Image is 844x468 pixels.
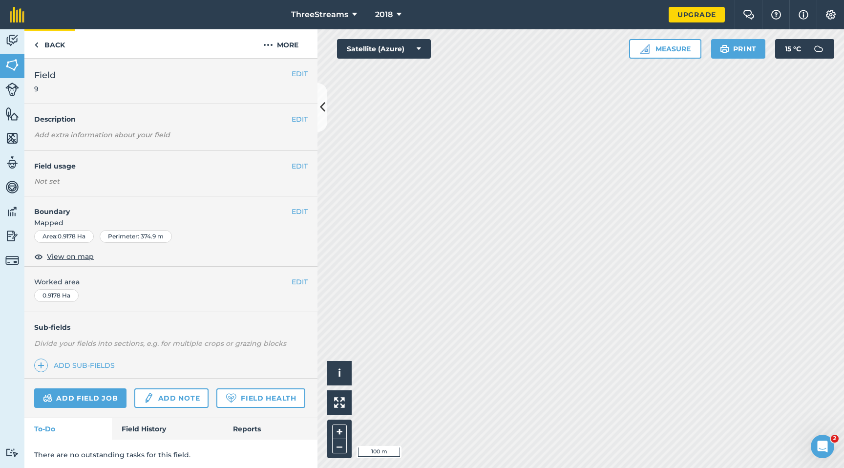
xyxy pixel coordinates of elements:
[216,388,305,408] a: Field Health
[809,39,828,59] img: svg+xml;base64,PD94bWwgdmVyc2lvbj0iMS4wIiBlbmNvZGluZz0idXRmLTgiPz4KPCEtLSBHZW5lcmF0b3I6IEFkb2JlIE...
[629,39,701,59] button: Measure
[24,217,317,228] span: Mapped
[5,254,19,267] img: svg+xml;base64,PD94bWwgdmVyc2lvbj0iMS4wIiBlbmNvZGluZz0idXRmLTgiPz4KPCEtLSBHZW5lcmF0b3I6IEFkb2JlIE...
[292,277,308,287] button: EDIT
[711,39,766,59] button: Print
[244,29,317,58] button: More
[34,289,79,302] div: 0.9178 Ha
[5,180,19,194] img: svg+xml;base64,PD94bWwgdmVyc2lvbj0iMS4wIiBlbmNvZGluZz0idXRmLTgiPz4KPCEtLSBHZW5lcmF0b3I6IEFkb2JlIE...
[24,196,292,217] h4: Boundary
[825,10,837,20] img: A cog icon
[811,435,834,458] iframe: Intercom live chat
[292,114,308,125] button: EDIT
[34,161,292,171] h4: Field usage
[743,10,755,20] img: Two speech bubbles overlapping with the left bubble in the forefront
[34,251,94,262] button: View on map
[34,359,119,372] a: Add sub-fields
[34,230,94,243] div: Area : 0.9178 Ha
[47,251,94,262] span: View on map
[34,130,170,139] em: Add extra information about your field
[24,418,112,440] a: To-Do
[669,7,725,22] a: Upgrade
[5,131,19,146] img: svg+xml;base64,PHN2ZyB4bWxucz0iaHR0cDovL3d3dy53My5vcmcvMjAwMC9zdmciIHdpZHRoPSI1NiIgaGVpZ2h0PSI2MC...
[337,39,431,59] button: Satellite (Azure)
[291,9,348,21] span: ThreeStreams
[34,114,308,125] h4: Description
[5,83,19,96] img: svg+xml;base64,PD94bWwgdmVyc2lvbj0iMS4wIiBlbmNvZGluZz0idXRmLTgiPz4KPCEtLSBHZW5lcmF0b3I6IEFkb2JlIE...
[24,29,75,58] a: Back
[292,206,308,217] button: EDIT
[640,44,650,54] img: Ruler icon
[5,448,19,457] img: svg+xml;base64,PD94bWwgdmVyc2lvbj0iMS4wIiBlbmNvZGluZz0idXRmLTgiPz4KPCEtLSBHZW5lcmF0b3I6IEFkb2JlIE...
[223,418,317,440] a: Reports
[34,339,286,348] em: Divide your fields into sections, e.g. for multiple crops or grazing blocks
[10,7,24,22] img: fieldmargin Logo
[720,43,729,55] img: svg+xml;base64,PHN2ZyB4bWxucz0iaHR0cDovL3d3dy53My5vcmcvMjAwMC9zdmciIHdpZHRoPSIxOSIgaGVpZ2h0PSIyNC...
[34,84,56,94] span: 9
[334,397,345,408] img: Four arrows, one pointing top left, one top right, one bottom right and the last bottom left
[34,251,43,262] img: svg+xml;base64,PHN2ZyB4bWxucz0iaHR0cDovL3d3dy53My5vcmcvMjAwMC9zdmciIHdpZHRoPSIxOCIgaGVpZ2h0PSIyNC...
[785,39,801,59] span: 15 ° C
[34,388,127,408] a: Add field job
[34,39,39,51] img: svg+xml;base64,PHN2ZyB4bWxucz0iaHR0cDovL3d3dy53My5vcmcvMjAwMC9zdmciIHdpZHRoPSI5IiBoZWlnaHQ9IjI0Ii...
[770,10,782,20] img: A question mark icon
[34,68,56,82] span: Field
[100,230,172,243] div: Perimeter : 374.9 m
[327,361,352,385] button: i
[134,388,209,408] a: Add note
[34,277,308,287] span: Worked area
[5,33,19,48] img: svg+xml;base64,PD94bWwgdmVyc2lvbj0iMS4wIiBlbmNvZGluZz0idXRmLTgiPz4KPCEtLSBHZW5lcmF0b3I6IEFkb2JlIE...
[332,425,347,439] button: +
[112,418,223,440] a: Field History
[43,392,52,404] img: svg+xml;base64,PD94bWwgdmVyc2lvbj0iMS4wIiBlbmNvZGluZz0idXRmLTgiPz4KPCEtLSBHZW5lcmF0b3I6IEFkb2JlIE...
[5,204,19,219] img: svg+xml;base64,PD94bWwgdmVyc2lvbj0iMS4wIiBlbmNvZGluZz0idXRmLTgiPz4KPCEtLSBHZW5lcmF0b3I6IEFkb2JlIE...
[143,392,154,404] img: svg+xml;base64,PD94bWwgdmVyc2lvbj0iMS4wIiBlbmNvZGluZz0idXRmLTgiPz4KPCEtLSBHZW5lcmF0b3I6IEFkb2JlIE...
[34,176,308,186] div: Not set
[34,449,308,460] p: There are no outstanding tasks for this field.
[38,360,44,371] img: svg+xml;base64,PHN2ZyB4bWxucz0iaHR0cDovL3d3dy53My5vcmcvMjAwMC9zdmciIHdpZHRoPSIxNCIgaGVpZ2h0PSIyNC...
[292,161,308,171] button: EDIT
[375,9,393,21] span: 2018
[5,155,19,170] img: svg+xml;base64,PD94bWwgdmVyc2lvbj0iMS4wIiBlbmNvZGluZz0idXRmLTgiPz4KPCEtLSBHZW5lcmF0b3I6IEFkb2JlIE...
[263,39,273,51] img: svg+xml;base64,PHN2ZyB4bWxucz0iaHR0cDovL3d3dy53My5vcmcvMjAwMC9zdmciIHdpZHRoPSIyMCIgaGVpZ2h0PSIyNC...
[5,58,19,72] img: svg+xml;base64,PHN2ZyB4bWxucz0iaHR0cDovL3d3dy53My5vcmcvMjAwMC9zdmciIHdpZHRoPSI1NiIgaGVpZ2h0PSI2MC...
[338,367,341,379] span: i
[24,322,317,333] h4: Sub-fields
[775,39,834,59] button: 15 °C
[332,439,347,453] button: –
[831,435,839,443] span: 2
[292,68,308,79] button: EDIT
[5,229,19,243] img: svg+xml;base64,PD94bWwgdmVyc2lvbj0iMS4wIiBlbmNvZGluZz0idXRmLTgiPz4KPCEtLSBHZW5lcmF0b3I6IEFkb2JlIE...
[5,106,19,121] img: svg+xml;base64,PHN2ZyB4bWxucz0iaHR0cDovL3d3dy53My5vcmcvMjAwMC9zdmciIHdpZHRoPSI1NiIgaGVpZ2h0PSI2MC...
[799,9,808,21] img: svg+xml;base64,PHN2ZyB4bWxucz0iaHR0cDovL3d3dy53My5vcmcvMjAwMC9zdmciIHdpZHRoPSIxNyIgaGVpZ2h0PSIxNy...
